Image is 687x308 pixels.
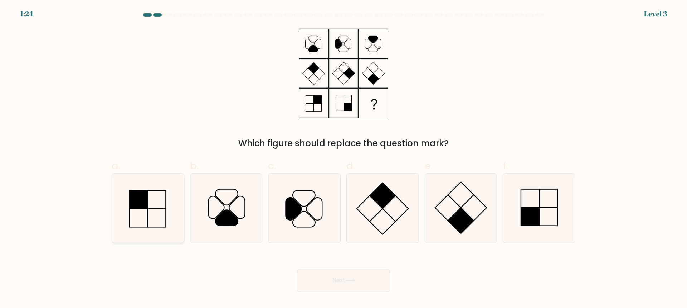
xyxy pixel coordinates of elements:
div: 1:24 [20,9,33,19]
span: b. [190,159,199,173]
div: Level 3 [644,9,667,19]
span: e. [425,159,433,173]
span: c. [268,159,276,173]
span: f. [503,159,508,173]
button: Next [297,269,390,292]
div: Which figure should replace the question mark? [116,137,571,150]
span: a. [112,159,120,173]
span: d. [346,159,355,173]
